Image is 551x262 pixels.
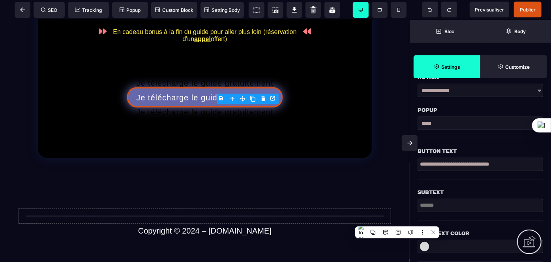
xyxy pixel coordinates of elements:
[444,28,454,34] strong: Bloc
[418,187,543,197] div: Subtext
[475,7,504,13] span: Previsualiser
[418,228,543,238] div: Main Text Color
[75,7,102,13] span: Tracking
[520,7,536,13] span: Publier
[470,2,509,17] span: Preview
[268,2,283,18] span: Screenshot
[410,20,480,43] span: Open Blocks
[505,64,530,70] strong: Customize
[194,16,211,23] u: appel
[414,55,480,78] span: Settings
[120,7,141,13] span: Popup
[127,68,283,88] button: Je télécharge le guide gratuitement
[514,28,526,34] strong: Body
[480,55,547,78] span: Open Style Manager
[249,2,264,18] span: View components
[204,7,240,13] span: Setting Body
[418,146,543,156] div: Button Text
[418,105,543,115] div: Popup
[268,94,279,103] div: Open the link Modal
[155,7,193,13] span: Custom Block
[6,205,404,218] text: Copyright © 2024 – [DOMAIN_NAME]
[480,20,551,43] span: Open Layer Manager
[441,64,460,70] strong: Settings
[41,7,58,13] span: SEO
